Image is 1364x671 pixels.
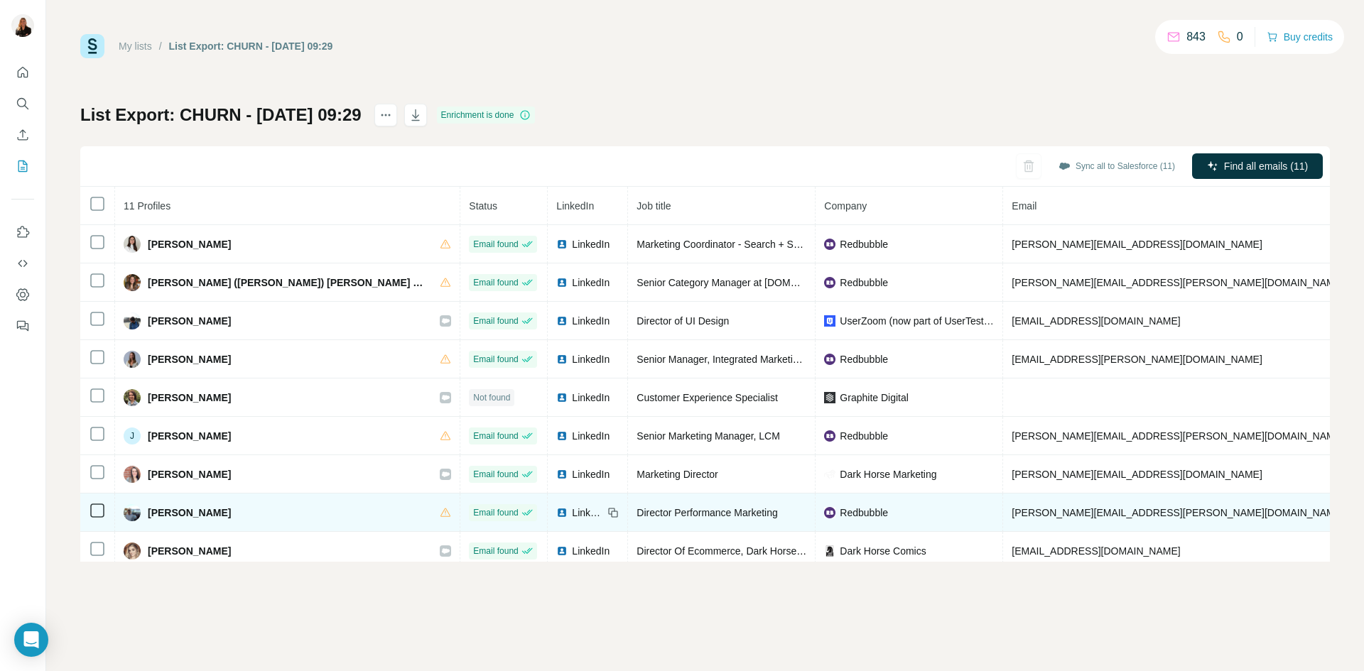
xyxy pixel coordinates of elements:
span: Email found [473,430,518,442]
img: Avatar [124,312,141,329]
div: Enrichment is done [437,107,536,124]
img: Avatar [124,504,141,521]
img: Surfe Logo [80,34,104,58]
span: [PERSON_NAME] [148,314,231,328]
img: LinkedIn logo [556,430,568,442]
span: Senior Marketing Manager, LCM [637,430,780,442]
span: Email found [473,238,518,251]
span: Not found [473,391,510,404]
img: LinkedIn logo [556,277,568,288]
img: Avatar [124,389,141,406]
span: [EMAIL_ADDRESS][DOMAIN_NAME] [1012,315,1180,327]
span: UserZoom (now part of UserTesting) [840,314,994,328]
span: [PERSON_NAME][EMAIL_ADDRESS][PERSON_NAME][DOMAIN_NAME] [1012,277,1344,288]
img: Avatar [11,14,34,37]
span: Email found [473,315,518,327]
span: [PERSON_NAME] [148,506,231,520]
span: [PERSON_NAME] [148,237,231,251]
img: company-logo [824,545,835,557]
img: company-logo [824,430,835,442]
img: company-logo [824,392,835,403]
div: List Export: CHURN - [DATE] 09:29 [169,39,333,53]
span: Director Performance Marketing [637,507,777,518]
img: LinkedIn logo [556,507,568,518]
span: Email found [473,276,518,289]
img: company-logo [824,239,835,250]
img: company-logo [824,354,835,365]
span: Director Of Ecommerce, Dark Horse Direct [637,545,825,557]
img: LinkedIn logo [556,392,568,403]
span: LinkedIn [572,467,610,481]
img: LinkedIn logo [556,469,568,480]
button: Search [11,91,34,116]
span: LinkedIn [572,391,610,405]
div: Open Intercom Messenger [14,623,48,657]
img: company-logo [824,315,835,327]
span: Graphite Digital [840,391,909,405]
span: Email found [473,353,518,366]
span: Marketing Coordinator - Search + Shopping [637,239,828,250]
span: [PERSON_NAME] ([PERSON_NAME]) [PERSON_NAME] 周婷娜 [148,276,426,290]
span: Company [824,200,867,212]
li: / [159,39,162,53]
span: LinkedIn [572,276,610,290]
span: Redbubble [840,429,888,443]
button: Use Surfe on LinkedIn [11,219,34,245]
span: Redbubble [840,506,888,520]
span: [EMAIL_ADDRESS][DOMAIN_NAME] [1012,545,1180,557]
span: [PERSON_NAME][EMAIL_ADDRESS][PERSON_NAME][DOMAIN_NAME] [1012,430,1344,442]
span: Email found [473,506,518,519]
span: [PERSON_NAME][EMAIL_ADDRESS][PERSON_NAME][DOMAIN_NAME] [1012,507,1344,518]
img: company-logo [824,507,835,518]
button: Dashboard [11,282,34,307]
img: LinkedIn logo [556,315,568,327]
button: Quick start [11,60,34,85]
span: Senior Category Manager at [DOMAIN_NAME] - Apparel, Clothing Accessories, Kids & Babies [637,277,1051,288]
p: 0 [1237,28,1243,45]
span: Dark Horse Comics [840,544,926,558]
img: Avatar [124,236,141,253]
span: [PERSON_NAME] [148,352,231,366]
span: LinkedIn [572,352,610,366]
button: Sync all to Salesforce (11) [1049,156,1185,177]
span: [PERSON_NAME] [148,467,231,481]
span: 11 Profiles [124,200,170,212]
img: LinkedIn logo [556,239,568,250]
span: [PERSON_NAME] [148,544,231,558]
span: [EMAIL_ADDRESS][PERSON_NAME][DOMAIN_NAME] [1012,354,1262,365]
span: LinkedIn [572,314,610,328]
span: LinkedIn [572,506,603,520]
img: Avatar [124,542,141,560]
span: Email found [473,468,518,481]
span: Email [1012,200,1036,212]
span: Redbubble [840,276,888,290]
h1: List Export: CHURN - [DATE] 09:29 [80,104,362,126]
button: actions [374,104,397,126]
span: Redbubble [840,352,888,366]
button: Enrich CSV [11,122,34,148]
img: Avatar [124,351,141,368]
span: [PERSON_NAME] [148,391,231,405]
button: My lists [11,153,34,179]
img: Avatar [124,466,141,483]
span: LinkedIn [572,237,610,251]
img: LinkedIn logo [556,354,568,365]
span: Job title [637,200,671,212]
span: LinkedIn [556,200,594,212]
span: [PERSON_NAME] [148,429,231,443]
span: Redbubble [840,237,888,251]
img: company-logo [824,469,835,480]
span: Senior Manager, Integrated Marketing and Brand [637,354,852,365]
button: Find all emails (11) [1192,153,1323,179]
span: Email found [473,545,518,557]
span: LinkedIn [572,429,610,443]
button: Use Surfe API [11,251,34,276]
button: Feedback [11,313,34,339]
span: Status [469,200,497,212]
img: Avatar [124,274,141,291]
div: J [124,427,141,444]
a: My lists [119,40,152,52]
span: LinkedIn [572,544,610,558]
span: [PERSON_NAME][EMAIL_ADDRESS][DOMAIN_NAME] [1012,469,1262,480]
p: 843 [1186,28,1206,45]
